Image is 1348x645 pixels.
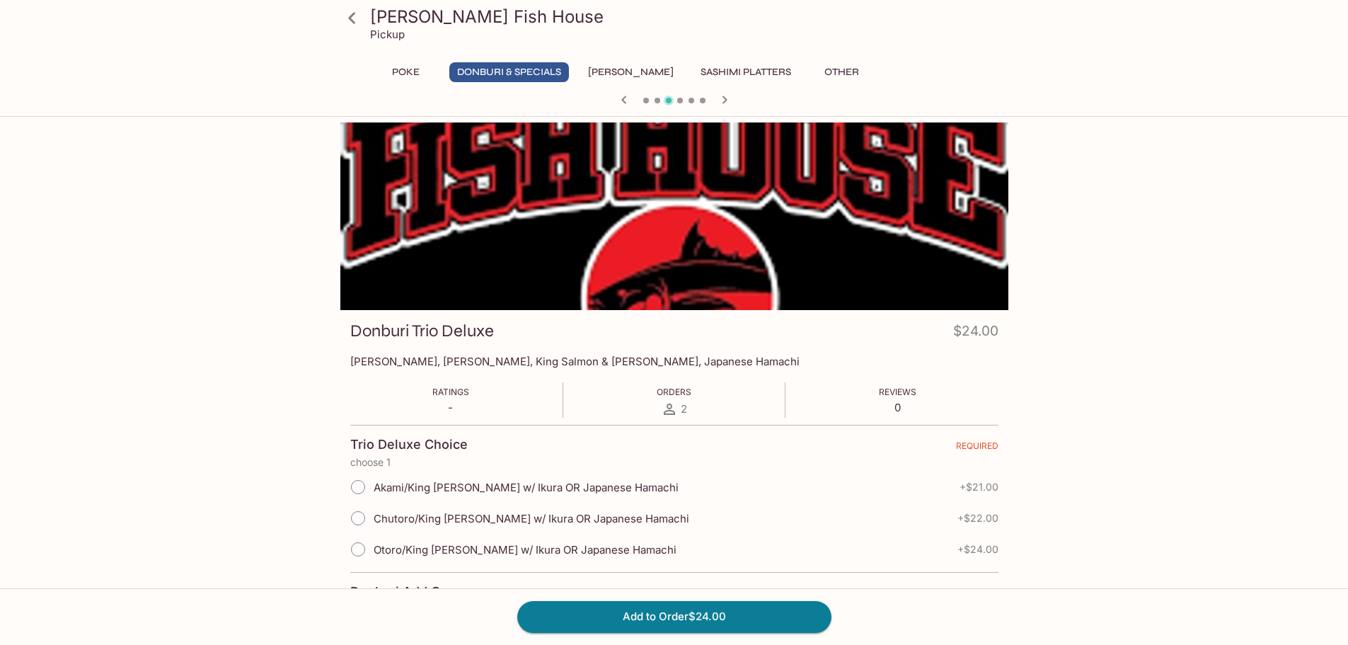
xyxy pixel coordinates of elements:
[350,437,468,452] h4: Trio Deluxe Choice
[580,62,681,82] button: [PERSON_NAME]
[956,440,998,457] span: REQUIRED
[350,320,494,342] h3: Donburi Trio Deluxe
[693,62,799,82] button: Sashimi Platters
[657,387,691,397] span: Orders
[810,62,874,82] button: Other
[340,122,1008,310] div: Donburi Trio Deluxe
[879,401,916,414] p: 0
[374,512,689,525] span: Chutoro/King [PERSON_NAME] w/ Ikura OR Japanese Hamachi
[517,601,831,632] button: Add to Order$24.00
[449,62,569,82] button: Donburi & Specials
[432,401,469,414] p: -
[374,543,676,556] span: Otoro/King [PERSON_NAME] w/ Ikura OR Japanese Hamachi
[350,355,998,368] p: [PERSON_NAME], [PERSON_NAME], King Salmon & [PERSON_NAME], Japanese Hamachi
[374,481,679,494] span: Akami/King [PERSON_NAME] w/ Ikura OR Japanese Hamachi
[370,28,405,41] p: Pickup
[960,481,998,493] span: + $21.00
[879,387,916,397] span: Reviews
[957,544,998,555] span: + $24.00
[957,513,998,524] span: + $22.00
[432,387,469,397] span: Ratings
[350,457,998,468] p: choose 1
[681,402,687,416] span: 2
[953,320,998,348] h4: $24.00
[350,584,456,600] h4: Donburi Add Ons
[374,62,438,82] button: Poke
[370,6,1003,28] h3: [PERSON_NAME] Fish House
